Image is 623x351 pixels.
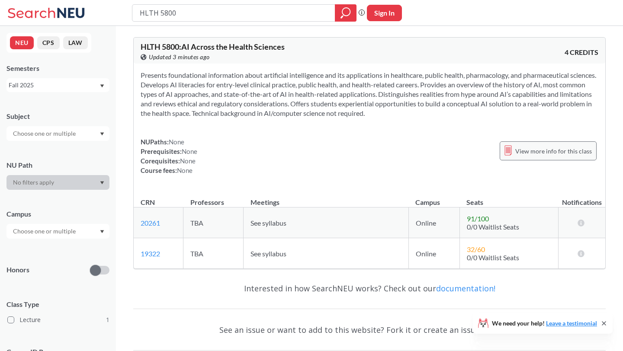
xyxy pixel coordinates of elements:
svg: Dropdown arrow [100,230,104,233]
button: NEU [10,36,34,49]
span: 1 [106,315,109,325]
div: NUPaths: Prerequisites: Corequisites: Course fees: [141,137,197,175]
span: HLTH 5800 : AI Across the Health Sciences [141,42,285,51]
span: See syllabus [250,219,286,227]
span: 91 / 100 [467,214,489,223]
a: 19322 [141,249,160,258]
span: Updated 3 minutes ago [149,52,210,62]
section: Presents foundational information about artificial intelligence and its applications in healthcar... [141,70,598,118]
span: None [182,147,197,155]
span: View more info for this class [515,146,592,156]
svg: Dropdown arrow [100,181,104,185]
td: TBA [183,238,244,269]
span: See syllabus [250,249,286,258]
span: 4 CREDITS [565,48,598,57]
div: Dropdown arrow [6,175,109,190]
div: Fall 2025Dropdown arrow [6,78,109,92]
th: Seats [459,189,558,207]
div: Semesters [6,64,109,73]
input: Choose one or multiple [9,128,81,139]
p: Honors [6,265,29,275]
a: documentation! [436,283,495,294]
div: Interested in how SearchNEU works? Check out our [133,276,606,301]
input: Class, professor, course number, "phrase" [139,6,329,20]
div: Subject [6,112,109,121]
div: NU Path [6,160,109,170]
button: CPS [37,36,60,49]
a: 20261 [141,219,160,227]
button: LAW [63,36,88,49]
span: 0/0 Waitlist Seats [467,253,519,262]
span: None [177,166,193,174]
th: Professors [183,189,244,207]
label: Lecture [7,314,109,325]
div: See an issue or want to add to this website? Fork it or create an issue on . [133,317,606,342]
span: None [169,138,184,146]
td: TBA [183,207,244,238]
div: Fall 2025 [9,80,99,90]
th: Campus [408,189,459,207]
button: Sign In [367,5,402,21]
td: Online [408,238,459,269]
svg: Dropdown arrow [100,132,104,136]
div: CRN [141,198,155,207]
input: Choose one or multiple [9,226,81,236]
div: Dropdown arrow [6,126,109,141]
th: Notifications [558,189,605,207]
span: We need your help! [492,320,597,326]
span: 32 / 60 [467,245,485,253]
svg: magnifying glass [340,7,351,19]
div: Campus [6,209,109,219]
td: Online [408,207,459,238]
th: Meetings [244,189,409,207]
span: Class Type [6,300,109,309]
span: None [180,157,196,165]
div: Dropdown arrow [6,224,109,239]
span: 0/0 Waitlist Seats [467,223,519,231]
a: Leave a testimonial [546,319,597,327]
svg: Dropdown arrow [100,84,104,88]
div: magnifying glass [335,4,356,22]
